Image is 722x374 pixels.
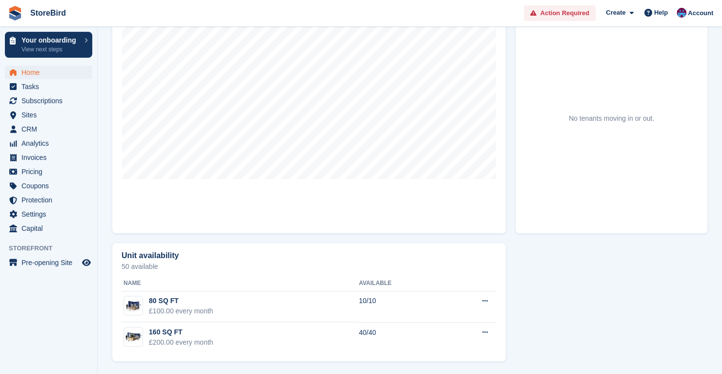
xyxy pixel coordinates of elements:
a: menu [5,108,92,122]
a: menu [5,165,92,178]
a: menu [5,193,92,207]
span: Protection [21,193,80,207]
span: Capital [21,221,80,235]
p: View next steps [21,45,80,54]
div: £100.00 every month [149,306,213,316]
a: menu [5,221,92,235]
span: CRM [21,122,80,136]
span: Action Required [540,8,589,18]
a: menu [5,207,92,221]
td: 40/40 [359,322,443,353]
span: Sites [21,108,80,122]
a: StoreBird [26,5,70,21]
a: menu [5,256,92,269]
div: £200.00 every month [149,337,213,348]
img: stora-icon-8386f47178a22dfd0bd8f6a31ec36ba5ce8667c1dd55bd0f319d3a0aa187defe.svg [8,6,22,21]
img: 10-ft-container.jpg [124,299,143,313]
a: Action Required [524,5,596,22]
td: 10/10 [359,291,443,322]
div: 80 SQ FT [149,296,213,306]
a: menu [5,151,92,164]
p: Your onboarding [21,37,80,44]
span: Storefront [9,243,97,253]
a: Your onboarding View next steps [5,32,92,58]
a: Preview store [81,257,92,268]
a: menu [5,66,92,79]
a: menu [5,94,92,108]
a: menu [5,122,92,136]
span: Coupons [21,179,80,193]
div: No tenants moving in or out. [569,113,654,124]
span: Invoices [21,151,80,164]
h2: Unit availability [122,251,179,260]
span: Subscriptions [21,94,80,108]
a: menu [5,179,92,193]
span: Help [654,8,668,18]
span: Pricing [21,165,80,178]
span: Home [21,66,80,79]
span: Settings [21,207,80,221]
th: Name [122,276,359,291]
img: 20-ft-container.jpg [124,330,143,344]
div: 160 SQ FT [149,327,213,337]
span: Account [688,8,713,18]
img: Jake Wesley [677,8,686,18]
span: Analytics [21,136,80,150]
span: Pre-opening Site [21,256,80,269]
span: Tasks [21,80,80,93]
th: Available [359,276,443,291]
a: menu [5,80,92,93]
a: menu [5,136,92,150]
span: Create [606,8,625,18]
p: 50 available [122,263,496,270]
